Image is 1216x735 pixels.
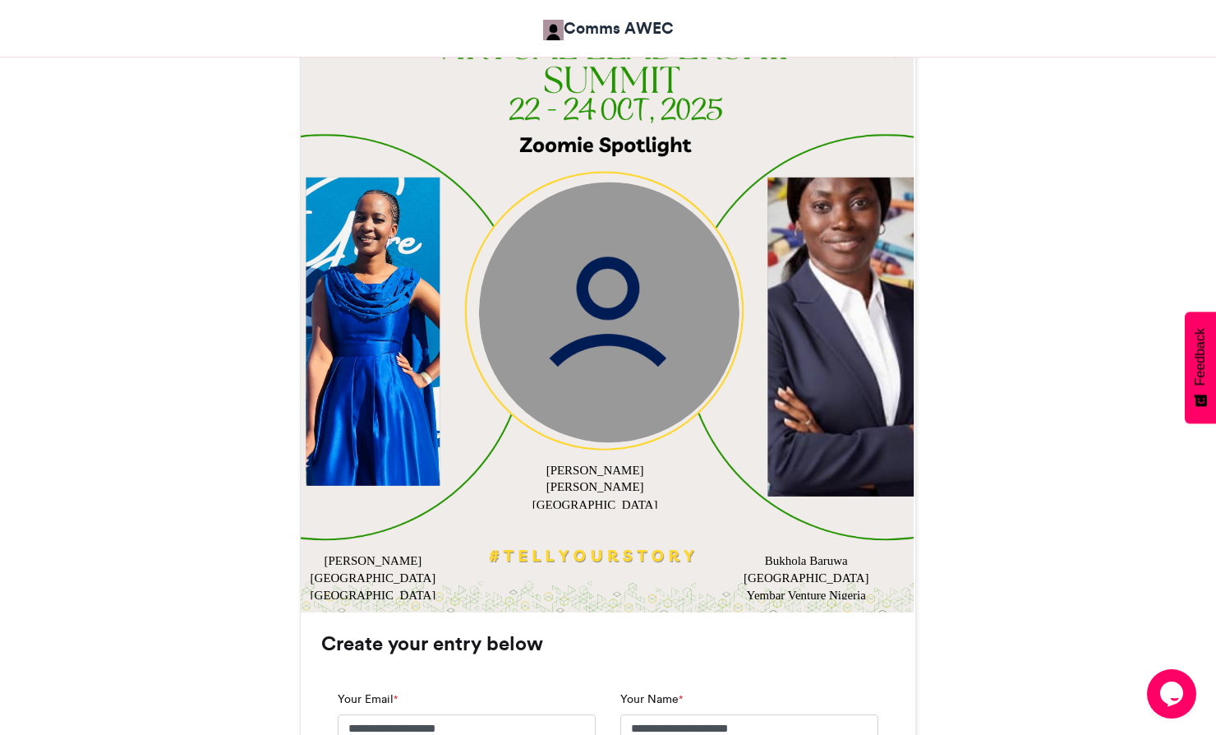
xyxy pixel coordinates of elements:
div: [PERSON_NAME] [PERSON_NAME] [GEOGRAPHIC_DATA] [GEOGRAPHIC_DATA] [528,461,662,530]
img: Comms AWEC [543,20,564,40]
button: Feedback - Show survey [1185,312,1216,423]
div: Bukhola Baruwa [GEOGRAPHIC_DATA] Yembar Venture Nigeria Limited [739,552,873,622]
a: Comms AWEC [543,16,674,40]
div: [PERSON_NAME] [GEOGRAPHIC_DATA] [GEOGRAPHIC_DATA] [306,552,440,604]
iframe: chat widget [1147,669,1200,719]
label: Your Email [338,691,398,708]
label: Your Name [620,691,683,708]
img: user_circle.png [479,182,739,442]
span: Feedback [1193,328,1208,386]
h3: Create your entry below [321,634,895,654]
